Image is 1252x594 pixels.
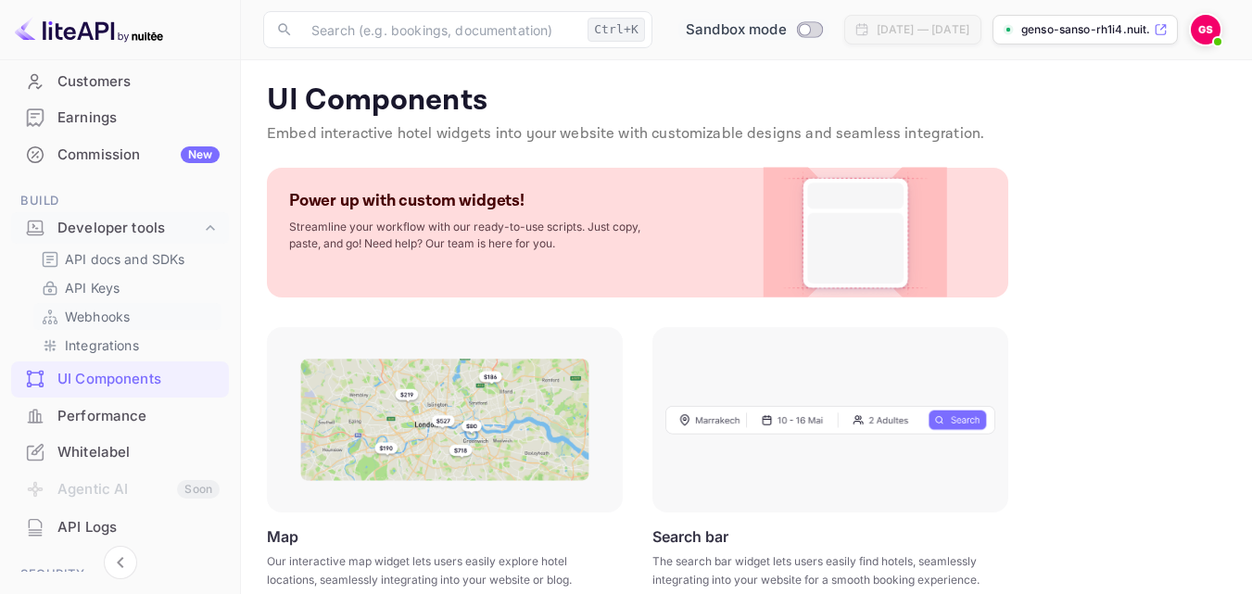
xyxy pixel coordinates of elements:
div: Whitelabel [11,435,229,471]
img: LiteAPI logo [15,15,163,44]
div: API docs and SDKs [33,246,221,272]
span: Sandbox mode [686,19,787,41]
div: Earnings [57,107,220,129]
p: Embed interactive hotel widgets into your website with customizable designs and seamless integrat... [267,123,1226,145]
div: Customers [11,64,229,100]
div: Customers [57,71,220,93]
div: UI Components [11,361,229,398]
div: Webhooks [33,303,221,330]
img: Custom Widget PNG [780,168,930,297]
span: Security [11,564,229,585]
a: API Logs [11,510,229,544]
img: Search Frame [665,405,995,435]
a: API Keys [41,278,214,297]
div: Whitelabel [57,442,220,463]
div: API Logs [11,510,229,546]
a: CommissionNew [11,137,229,171]
a: Integrations [41,335,214,355]
button: Collapse navigation [104,546,137,579]
div: [DATE] — [DATE] [877,21,969,38]
p: UI Components [267,82,1226,120]
p: The search bar widget lets users easily find hotels, seamlessly integrating into your website for... [652,552,985,586]
a: Performance [11,398,229,433]
div: Developer tools [57,218,201,239]
a: Whitelabel [11,435,229,469]
div: CommissionNew [11,137,229,173]
span: Build [11,191,229,211]
div: Performance [57,406,220,427]
p: Webhooks [65,307,130,326]
div: API Keys [33,274,221,301]
p: Integrations [65,335,139,355]
p: genso-sanso-rh1i4.nuit... [1021,21,1150,38]
p: Map [267,527,298,545]
p: API docs and SDKs [65,249,185,269]
div: New [181,146,220,163]
p: Streamline your workflow with our ready-to-use scripts. Just copy, paste, and go! Need help? Our ... [289,219,660,252]
div: Earnings [11,100,229,136]
a: UI Components [11,361,229,396]
p: Search bar [652,527,728,545]
div: Performance [11,398,229,435]
div: Developer tools [11,212,229,245]
p: API Keys [65,278,120,297]
div: Ctrl+K [588,18,645,42]
p: Power up with custom widgets! [289,190,525,211]
p: Our interactive map widget lets users easily explore hotel locations, seamlessly integrating into... [267,552,600,586]
div: API Logs [57,517,220,538]
a: Customers [11,64,229,98]
a: Webhooks [41,307,214,326]
div: Commission [57,145,220,166]
input: Search (e.g. bookings, documentation) [300,11,580,48]
div: UI Components [57,369,220,390]
div: Switch to Production mode [678,19,829,41]
a: Earnings [11,100,229,134]
img: Map Frame [300,359,589,481]
a: API docs and SDKs [41,249,214,269]
img: Genso Sanso [1191,15,1220,44]
div: Integrations [33,332,221,359]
